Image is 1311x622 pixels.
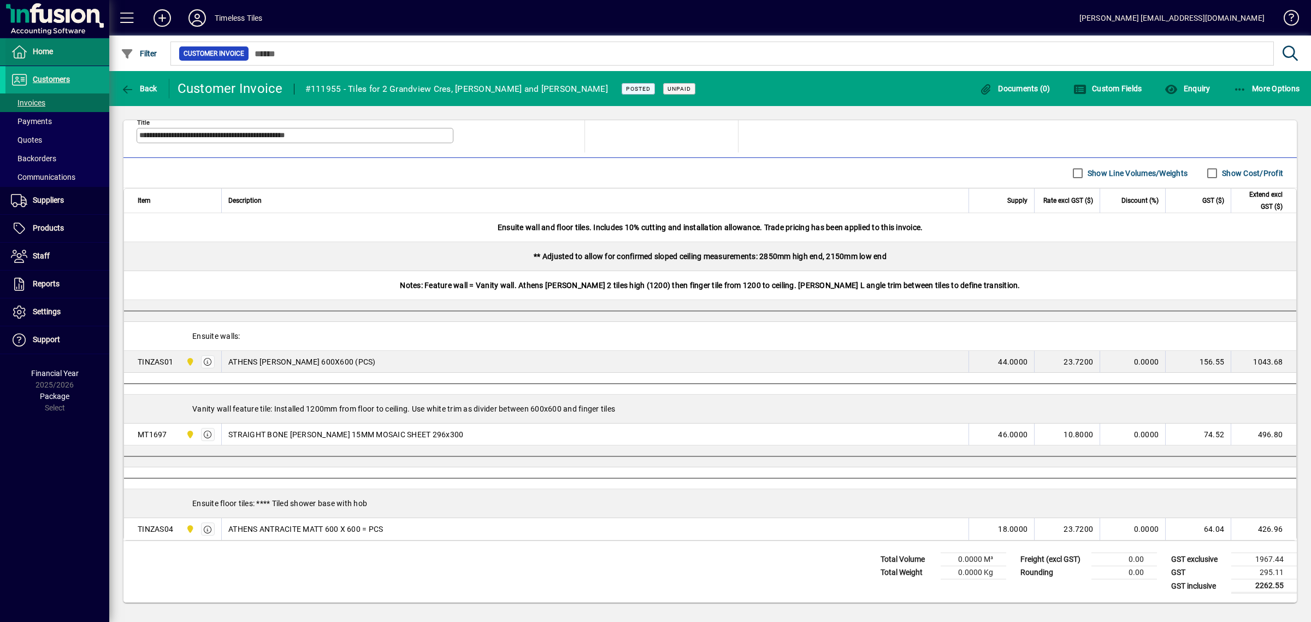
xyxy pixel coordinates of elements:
[1275,2,1297,38] a: Knowledge Base
[998,429,1027,440] span: 46.0000
[1091,553,1157,566] td: 0.00
[178,80,283,97] div: Customer Invoice
[1231,424,1296,445] td: 496.80
[5,215,109,242] a: Products
[1041,356,1093,367] div: 23.7200
[228,356,376,367] span: ATHENS [PERSON_NAME] 600X600 (PCS)
[137,119,150,126] mat-label: Title
[1100,424,1165,445] td: 0.0000
[183,356,196,368] span: Dunedin
[1165,84,1210,93] span: Enquiry
[5,271,109,298] a: Reports
[109,79,169,98] app-page-header-button: Back
[184,48,244,59] span: Customer Invoice
[183,523,196,535] span: Dunedin
[1041,524,1093,535] div: 23.7200
[5,298,109,326] a: Settings
[33,196,64,204] span: Suppliers
[145,8,180,28] button: Add
[941,566,1006,579] td: 0.0000 Kg
[40,392,69,401] span: Package
[33,47,53,56] span: Home
[138,195,151,207] span: Item
[1015,566,1091,579] td: Rounding
[11,136,42,144] span: Quotes
[121,84,157,93] span: Back
[1166,579,1231,593] td: GST inclusive
[626,85,651,92] span: Posted
[1007,195,1027,207] span: Supply
[33,224,64,232] span: Products
[1231,518,1296,540] td: 426.96
[138,429,167,440] div: MT1697
[1073,84,1142,93] span: Custom Fields
[118,44,160,63] button: Filter
[124,489,1296,518] div: Ensuite floor tiles: **** Tiled shower base with hob
[11,98,45,107] span: Invoices
[1100,351,1165,373] td: 0.0000
[1231,351,1296,373] td: 1043.68
[1231,579,1297,593] td: 2262.55
[1015,553,1091,566] td: Freight (excl GST)
[183,429,196,441] span: Dunedin
[1231,553,1297,566] td: 1967.44
[1233,84,1300,93] span: More Options
[305,80,608,98] div: #111955 - Tiles for 2 Grandview Cres, [PERSON_NAME] and [PERSON_NAME]
[215,9,262,27] div: Timeless Tiles
[998,356,1027,367] span: 44.0000
[5,131,109,149] a: Quotes
[124,395,1296,423] div: Vanity wall feature tile: Installed 1200mm from floor to ceiling. Use white trim as divider betwe...
[977,79,1053,98] button: Documents (0)
[180,8,215,28] button: Profile
[31,369,79,378] span: Financial Year
[1165,518,1231,540] td: 64.04
[1238,189,1283,213] span: Extend excl GST ($)
[5,38,109,66] a: Home
[5,112,109,131] a: Payments
[1162,79,1213,98] button: Enquiry
[33,307,61,316] span: Settings
[998,524,1027,535] span: 18.0000
[121,49,157,58] span: Filter
[1121,195,1159,207] span: Discount (%)
[228,524,383,535] span: ATHENS ANTRACITE MATT 600 X 600 = PCS
[11,154,56,163] span: Backorders
[124,322,1296,350] div: Ensuite walls:
[5,149,109,168] a: Backorders
[1091,566,1157,579] td: 0.00
[1100,518,1165,540] td: 0.0000
[1079,9,1265,27] div: [PERSON_NAME] [EMAIL_ADDRESS][DOMAIN_NAME]
[1166,553,1231,566] td: GST exclusive
[138,356,173,367] div: TINZAS01
[1166,566,1231,579] td: GST
[33,279,60,288] span: Reports
[1071,79,1145,98] button: Custom Fields
[33,251,50,260] span: Staff
[875,553,941,566] td: Total Volume
[1041,429,1093,440] div: 10.8000
[5,93,109,112] a: Invoices
[138,524,173,535] div: TINZAS04
[1220,168,1283,179] label: Show Cost/Profit
[1043,195,1093,207] span: Rate excl GST ($)
[1231,566,1297,579] td: 295.11
[1165,351,1231,373] td: 156.55
[5,168,109,186] a: Communications
[118,79,160,98] button: Back
[941,553,1006,566] td: 0.0000 M³
[5,243,109,270] a: Staff
[33,75,70,84] span: Customers
[979,84,1050,93] span: Documents (0)
[875,566,941,579] td: Total Weight
[1085,168,1188,179] label: Show Line Volumes/Weights
[124,213,1296,242] div: Ensuite wall and floor tiles. Includes 10% cutting and installation allowance. Trade pricing has ...
[228,195,262,207] span: Description
[124,271,1296,300] div: Notes: Feature wall = Vanity wall. Athens [PERSON_NAME] 2 tiles high (1200) then finger tile from...
[1231,79,1303,98] button: More Options
[668,85,691,92] span: Unpaid
[11,173,75,181] span: Communications
[124,242,1296,271] div: ** Adjusted to allow for confirmed sloped ceiling measurements: 2850mm high end, 2150mm low end
[5,187,109,214] a: Suppliers
[11,117,52,126] span: Payments
[228,429,463,440] span: STRAIGHT BONE [PERSON_NAME] 15MM MOSAIC SHEET 296x300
